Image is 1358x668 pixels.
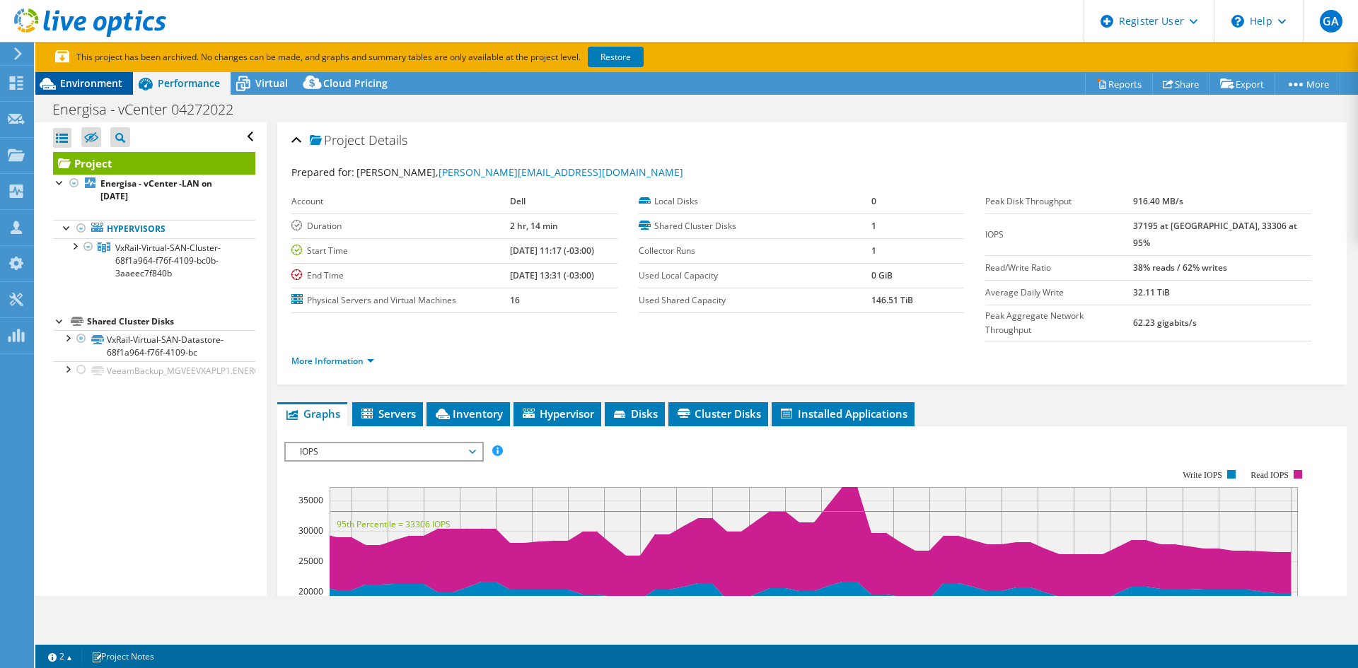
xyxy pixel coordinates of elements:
text: 35000 [298,494,323,506]
span: Cluster Disks [675,406,761,421]
span: VxRail-Virtual-SAN-Cluster-68f1a964-f76f-4109-bc0b-3aaeec7f840b [115,242,221,279]
b: 38% reads / 62% writes [1133,262,1227,274]
label: Peak Disk Throughput [985,194,1133,209]
h1: Energisa - vCenter 04272022 [46,102,255,117]
label: Read/Write Ratio [985,261,1133,275]
a: VeeamBackup_MGVEEVXAPLP1.ENERGISA.CORP [53,361,255,380]
a: Reports [1085,73,1153,95]
text: 95th Percentile = 33306 IOPS [337,518,451,530]
b: Dell [510,195,526,207]
text: 30000 [298,525,323,537]
text: 25000 [298,555,323,567]
label: Shared Cluster Disks [639,219,871,233]
p: This project has been archived. No changes can be made, and graphs and summary tables are only av... [55,49,748,65]
b: 37195 at [GEOGRAPHIC_DATA], 33306 at 95% [1133,220,1297,249]
svg: \n [1231,15,1244,28]
label: End Time [291,269,510,283]
b: 1 [871,245,876,257]
span: [PERSON_NAME], [356,165,683,179]
span: IOPS [293,443,475,460]
text: Write IOPS [1183,470,1222,480]
a: VxRail-Virtual-SAN-Cluster-68f1a964-f76f-4109-bc0b-3aaeec7f840b [53,238,255,282]
span: Hypervisor [521,406,594,421]
b: [DATE] 11:17 (-03:00) [510,245,594,257]
a: Hypervisors [53,220,255,238]
a: More Information [291,355,374,367]
b: [DATE] 13:31 (-03:00) [510,269,594,281]
b: 32.11 TiB [1133,286,1170,298]
span: Disks [612,406,658,421]
span: Details [368,131,407,148]
b: 1 [871,220,876,232]
span: Servers [359,406,416,421]
b: 0 GiB [871,269,893,281]
a: Project Notes [81,648,164,665]
a: More [1275,73,1340,95]
a: [PERSON_NAME][EMAIL_ADDRESS][DOMAIN_NAME] [439,165,683,179]
label: Peak Aggregate Network Throughput [985,309,1133,337]
b: 16 [510,294,520,306]
span: Virtual [255,76,288,90]
span: Project [310,134,365,148]
span: Installed Applications [779,406,907,421]
label: Account [291,194,510,209]
label: Start Time [291,244,510,258]
b: 62.23 gigabits/s [1133,317,1197,329]
label: Used Shared Capacity [639,293,871,307]
span: Environment [60,76,122,90]
span: GA [1320,10,1342,33]
text: 20000 [298,585,323,597]
label: Average Daily Write [985,286,1133,300]
label: Used Local Capacity [639,269,871,283]
span: Cloud Pricing [323,76,388,90]
a: Energisa - vCenter -LAN on [DATE] [53,175,255,206]
a: Project [53,152,255,175]
label: Physical Servers and Virtual Machines [291,293,510,307]
b: 0 [871,195,876,207]
b: 2 hr, 14 min [510,220,558,232]
a: Share [1152,73,1210,95]
label: Prepared for: [291,165,354,179]
div: Shared Cluster Disks [87,313,255,330]
b: 916.40 MB/s [1133,195,1183,207]
b: 146.51 TiB [871,294,913,306]
label: Collector Runs [639,244,871,258]
text: Read IOPS [1251,470,1289,480]
span: Graphs [284,406,340,421]
label: Local Disks [639,194,871,209]
a: 2 [38,648,82,665]
a: VxRail-Virtual-SAN-Datastore-68f1a964-f76f-4109-bc [53,330,255,361]
a: Export [1209,73,1275,95]
span: Performance [158,76,220,90]
label: IOPS [985,228,1133,242]
span: Inventory [434,406,503,421]
b: Energisa - vCenter -LAN on [DATE] [100,177,212,202]
label: Duration [291,219,510,233]
a: Restore [588,47,644,67]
